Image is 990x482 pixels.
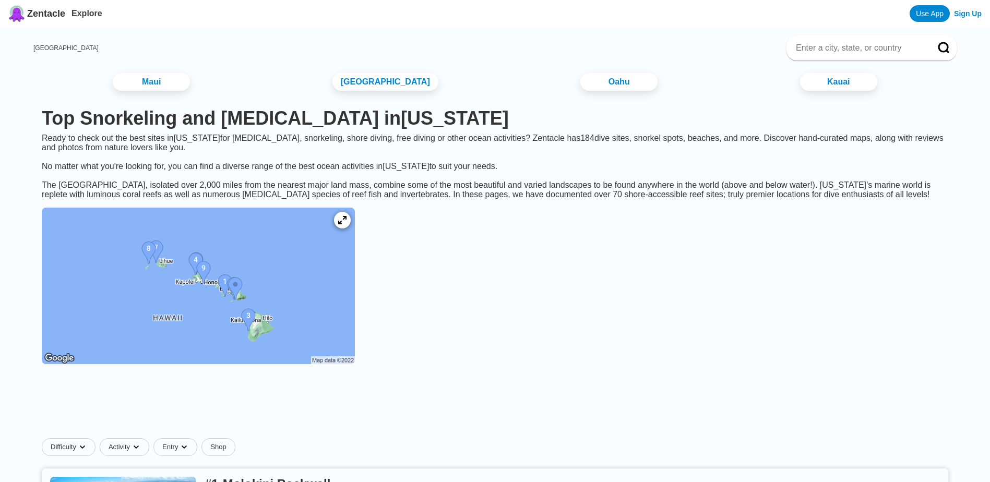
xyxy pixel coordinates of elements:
[954,9,982,18] a: Sign Up
[800,73,877,91] a: Kauai
[33,199,363,375] a: Hawaii dive site map
[8,5,65,22] a: Zentacle logoZentacle
[201,438,235,456] a: Shop
[100,438,153,456] button: Activitydropdown caret
[8,5,25,22] img: Zentacle logo
[153,438,201,456] button: Entrydropdown caret
[42,107,948,129] h1: Top Snorkeling and [MEDICAL_DATA] in [US_STATE]
[332,73,438,91] a: [GEOGRAPHIC_DATA]
[242,383,748,430] iframe: Advertisement
[27,8,65,19] span: Zentacle
[113,73,190,91] a: Maui
[51,443,76,451] span: Difficulty
[33,134,957,180] div: Ready to check out the best sites in [US_STATE] for [MEDICAL_DATA], snorkeling, shore diving, fre...
[42,208,355,364] img: Hawaii dive site map
[33,180,957,199] div: The [GEOGRAPHIC_DATA], isolated over 2,000 miles from the nearest major land mass, combine some o...
[78,443,87,451] img: dropdown caret
[132,443,140,451] img: dropdown caret
[180,443,188,451] img: dropdown caret
[795,43,923,53] input: Enter a city, state, or country
[71,9,102,18] a: Explore
[910,5,950,22] a: Use App
[33,44,99,52] a: [GEOGRAPHIC_DATA]
[580,73,658,91] a: Oahu
[162,443,178,451] span: Entry
[42,438,100,456] button: Difficultydropdown caret
[109,443,130,451] span: Activity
